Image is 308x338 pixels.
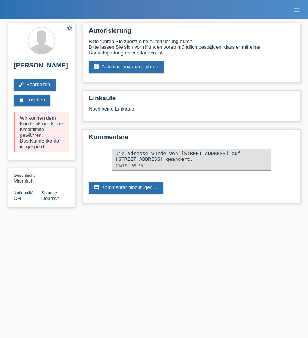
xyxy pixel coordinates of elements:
div: Noch keine Einkäufe [89,106,294,117]
div: Wir können dem Kunde aktuell keine Kreditlimite gewähren. Das Kundenkonto ist gesperrt. [14,112,69,152]
span: Sprache [41,191,57,195]
h2: Einkäufe [89,95,294,106]
i: edit [18,82,24,88]
span: Deutsch [41,195,60,201]
span: Schweiz [14,195,21,201]
a: editBearbeiten [14,79,56,91]
span: Geschlecht [14,173,35,178]
i: menu [293,6,300,14]
h2: Kommentare [89,133,294,145]
span: Nationalität [14,191,35,195]
h2: Autorisierung [89,27,294,38]
div: Männlich [14,172,41,184]
div: Die Adresse wurde von [STREET_ADDRESS] auf [STREET_ADDRESS] geändert. [115,151,268,162]
a: commentKommentar hinzufügen ... [89,182,163,194]
a: deleteLöschen [14,95,50,106]
div: [DATE] 05:30 [115,164,268,168]
div: Bitte führen Sie zuerst eine Autorisierung durch. Bitte lassen Sie sich vom Kunden vorab mündlich... [89,38,294,56]
i: comment [93,184,99,191]
a: menu [289,7,304,12]
i: star_border [66,25,73,32]
i: delete [18,97,24,103]
h2: [PERSON_NAME] [14,62,69,73]
i: assignment_turned_in [93,64,99,70]
a: star_border [66,25,73,33]
a: assignment_turned_inAutorisierung durchführen [89,61,164,73]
